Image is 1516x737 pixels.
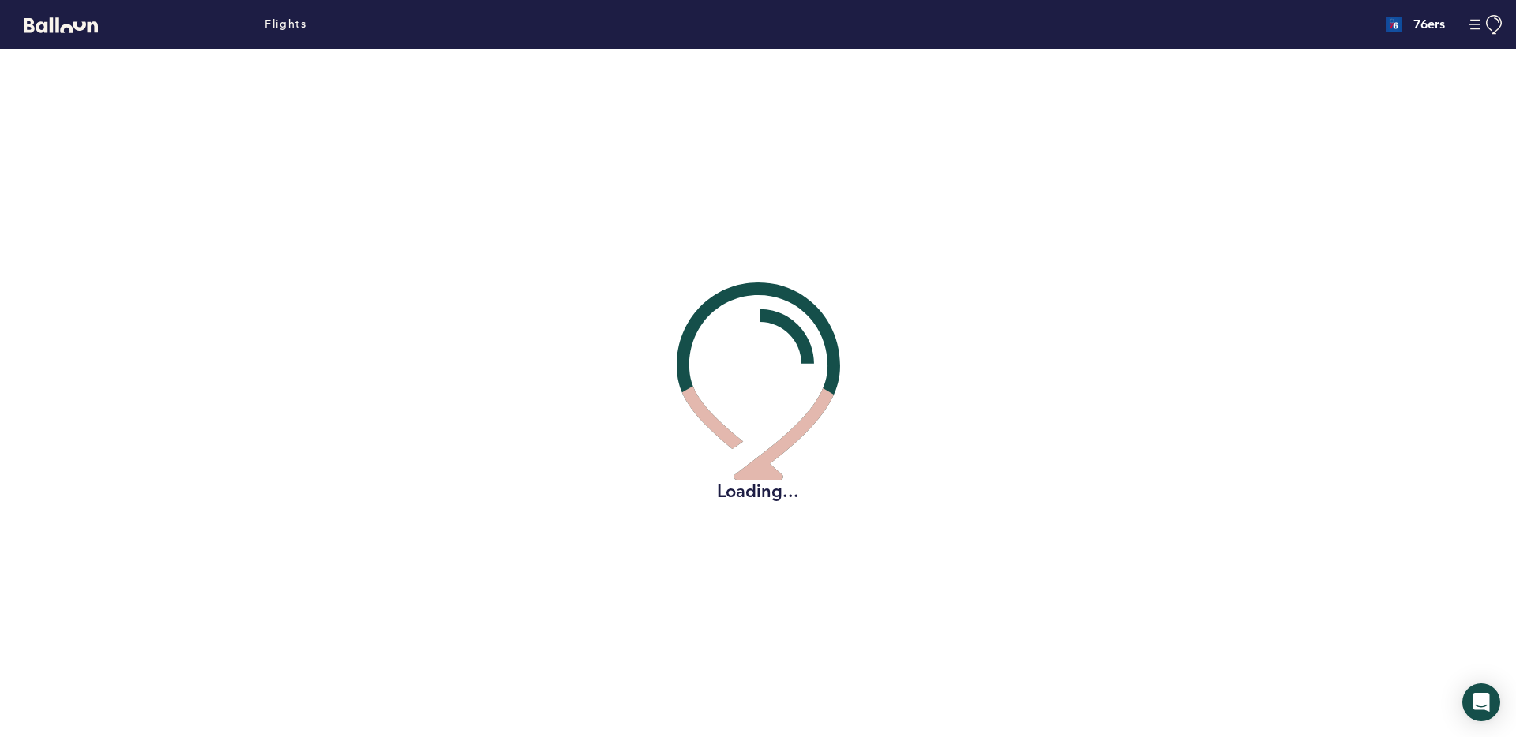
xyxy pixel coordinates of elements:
div: Open Intercom Messenger [1462,683,1500,721]
svg: Balloon [24,17,98,33]
button: Manage Account [1469,15,1504,35]
a: Flights [265,16,306,33]
h4: 76ers [1413,15,1445,34]
h2: Loading... [677,480,840,503]
a: Balloon [12,16,98,32]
